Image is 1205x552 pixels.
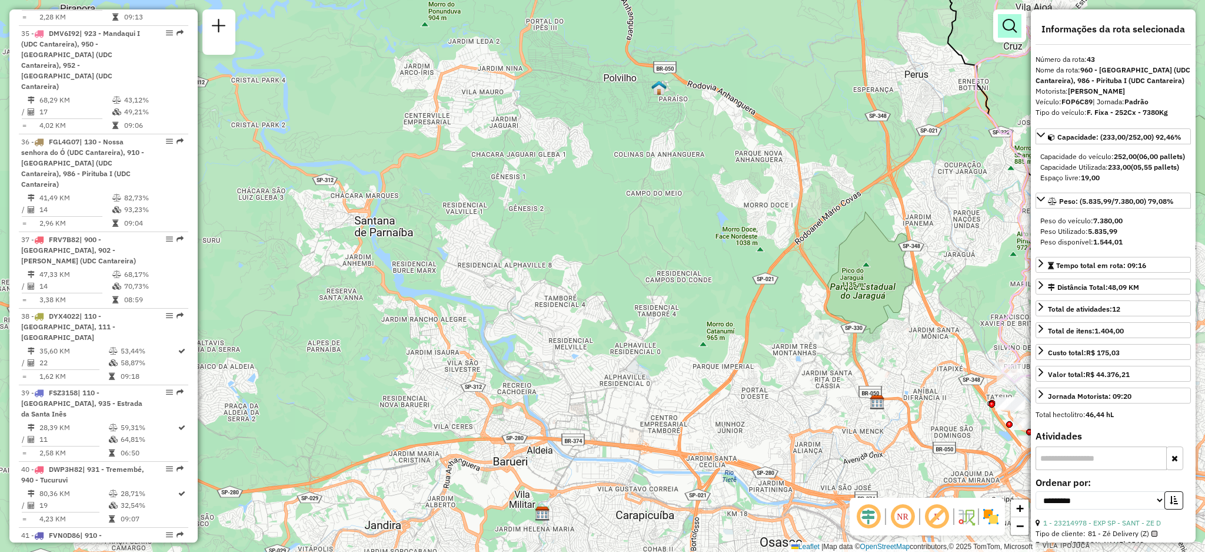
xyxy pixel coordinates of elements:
[1137,152,1185,161] strong: (06,00 pallets)
[1036,366,1191,382] a: Valor total:R$ 44.376,21
[120,513,177,525] td: 09:07
[1011,500,1028,517] a: Zoom in
[1086,370,1130,379] strong: R$ 44.376,21
[124,94,183,106] td: 43,12%
[1036,257,1191,273] a: Tempo total em rota: 09:16
[21,137,144,189] span: 36 -
[996,398,1025,410] div: Atividade não roteirizada - JOSE REZENDE DE LIMA
[1036,528,1191,539] div: Tipo de cliente:
[120,447,177,459] td: 06:50
[1088,528,1157,539] span: 81 - Zé Delivery (Z)
[28,424,35,431] i: Distância Total
[21,217,27,229] td: =
[49,531,80,540] span: FVN0D86
[124,269,183,280] td: 68,17%
[1036,388,1191,404] a: Jornada Motorista: 09:20
[996,397,1026,409] div: Atividade não roteirizada - BIGODE COMERCIO DE ALIMENTOS LTDA
[39,345,108,357] td: 35,60 KM
[166,531,173,538] em: Opções
[1086,410,1114,419] strong: 46,44 hL
[39,488,108,500] td: 80,36 KM
[870,395,885,410] img: CDD São Paulo
[178,424,185,431] i: Rota otimizada
[28,283,35,290] i: Total de Atividades
[1040,151,1186,162] div: Capacidade do veículo:
[1088,227,1117,236] strong: 5.835,99
[1108,163,1131,171] strong: 233,00
[1040,162,1186,173] div: Capacidade Utilizada:
[177,465,184,472] em: Rota exportada
[1011,517,1028,535] a: Zoom out
[791,543,820,551] a: Leaflet
[1061,97,1093,106] strong: FOP6C89
[109,348,118,355] i: % de utilização do peso
[1036,65,1190,85] strong: 960 - [GEOGRAPHIC_DATA] (UDC Cantareira), 986 - Pirituba I (UDC Cantareira)
[28,490,35,497] i: Distância Total
[1086,348,1120,357] strong: R$ 175,03
[39,106,112,118] td: 17
[177,312,184,319] em: Rota exportada
[996,397,1025,409] div: Atividade não roteirizada - EMPORIO ALVES e SANT
[124,106,183,118] td: 49,21%
[124,120,183,131] td: 09:06
[1036,409,1191,420] div: Total hectolitro:
[21,137,144,189] span: | 130 - Nossa senhora do Ó (UDC Cantareira), 910 - [GEOGRAPHIC_DATA] (UDC Cantareira), 986 - Piri...
[109,373,115,380] i: Tempo total em rota
[21,388,142,418] span: | 110 - [GEOGRAPHIC_DATA], 935 - Estrada da Santa Inês
[112,206,121,213] i: % de utilização da cubagem
[120,345,177,357] td: 53,44%
[39,422,108,434] td: 28,39 KM
[39,294,112,306] td: 3,38 KM
[39,434,108,445] td: 11
[1036,431,1191,442] h4: Atividades
[1087,108,1168,117] strong: F. Fixa - 252Cx - 7380Kg
[120,434,177,445] td: 64,81%
[109,449,115,457] i: Tempo total em rota
[1093,216,1123,225] strong: 7.380,00
[1036,539,1191,550] div: Endereço: [PERSON_NAME] 3548
[28,194,35,201] i: Distância Total
[109,436,118,443] i: % de utilização da cubagem
[1114,152,1137,161] strong: 252,00
[39,94,112,106] td: 68,29 KM
[1013,418,1043,430] div: Atividade não roteirizada - SPAZIO VERONA PIZZAR
[109,359,118,366] i: % de utilização da cubagem
[21,312,115,342] span: 38 -
[788,542,1036,552] div: Map data © contributors,© 2025 TomTom, Microsoft
[166,465,173,472] em: Opções
[166,236,173,243] em: Opções
[112,14,118,21] i: Tempo total em rota
[1016,501,1024,515] span: +
[124,204,183,216] td: 93,23%
[112,122,118,129] i: Tempo total em rota
[49,312,79,320] span: DYX4022
[995,399,1024,411] div: Atividade não roteirizada - LAR DOS PAES NOVA FE
[535,506,550,521] img: CDD Barueri
[1057,133,1181,141] span: Capacidade: (233,00/252,00) 92,46%
[1036,97,1191,107] div: Veículo:
[177,138,184,145] em: Rota exportada
[1048,326,1124,336] div: Total de itens:
[39,447,108,459] td: 2,58 KM
[120,500,177,511] td: 32,54%
[1040,237,1186,247] div: Peso disponível:
[28,206,35,213] i: Total de Atividades
[923,503,951,531] span: Exibir rótulo
[1040,216,1123,225] span: Peso do veículo:
[1048,305,1120,313] span: Total de atividades:
[28,97,35,104] i: Distância Total
[124,192,183,204] td: 82,73%
[39,500,108,511] td: 19
[177,236,184,243] em: Rota exportada
[1048,348,1120,358] div: Custo total:
[21,106,27,118] td: /
[49,465,82,474] span: DWP3H82
[124,280,183,292] td: 70,73%
[1036,322,1191,338] a: Total de itens:1.404,00
[21,312,115,342] span: | 110 - [GEOGRAPHIC_DATA], 111 - [GEOGRAPHIC_DATA]
[1068,87,1125,95] strong: [PERSON_NAME]
[21,235,136,265] span: | 900 - [GEOGRAPHIC_DATA], 902 - [PERSON_NAME] (UDC Cantareira)
[1124,97,1149,106] strong: Padrão
[120,488,177,500] td: 28,71%
[1036,107,1191,118] div: Tipo do veículo:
